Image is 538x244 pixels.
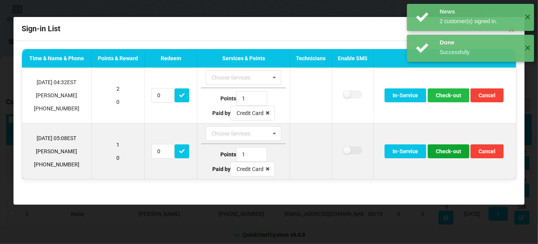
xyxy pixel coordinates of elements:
p: 0 [95,98,141,106]
div: Choose Services [210,129,262,138]
p: 2 [95,85,141,93]
b: Paid by [212,166,230,172]
th: Services & Points [197,50,290,68]
input: Redeem [151,88,175,103]
button: In-Service [385,144,426,158]
div: Sign-in List [13,17,525,41]
p: [PERSON_NAME] [26,91,87,99]
th: Technicians [290,50,331,68]
th: Redeem [145,50,197,68]
input: Type Points [236,91,267,106]
th: Points & Reward [91,50,145,68]
div: Done [440,39,519,46]
div: Successfully [440,48,519,56]
input: Redeem [151,144,175,159]
p: [DATE] 05:08 EST [26,134,87,142]
th: Enable SMS [331,50,373,68]
div: Credit Card [237,166,264,172]
button: In-Service [385,88,426,102]
div: 2 customer(s) signed in. [440,17,519,25]
input: Type Points [236,147,267,162]
th: Time & Name & Phone [22,50,91,68]
p: 1 [95,141,141,149]
p: [PHONE_NUMBER] [26,161,87,168]
div: Choose Services [210,73,262,82]
button: Cancel [471,144,504,158]
div: Credit Card [237,110,264,116]
p: [PHONE_NUMBER] [26,105,87,112]
p: [DATE] 04:32 EST [26,78,87,86]
div: News [440,8,519,15]
b: Points [220,95,236,102]
button: Check-out [428,144,469,158]
button: Check-out [428,88,469,102]
b: Points [220,151,236,158]
p: [PERSON_NAME] [26,147,87,155]
b: Paid by [212,110,230,116]
p: 0 [95,154,141,162]
button: Cancel [471,88,504,102]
